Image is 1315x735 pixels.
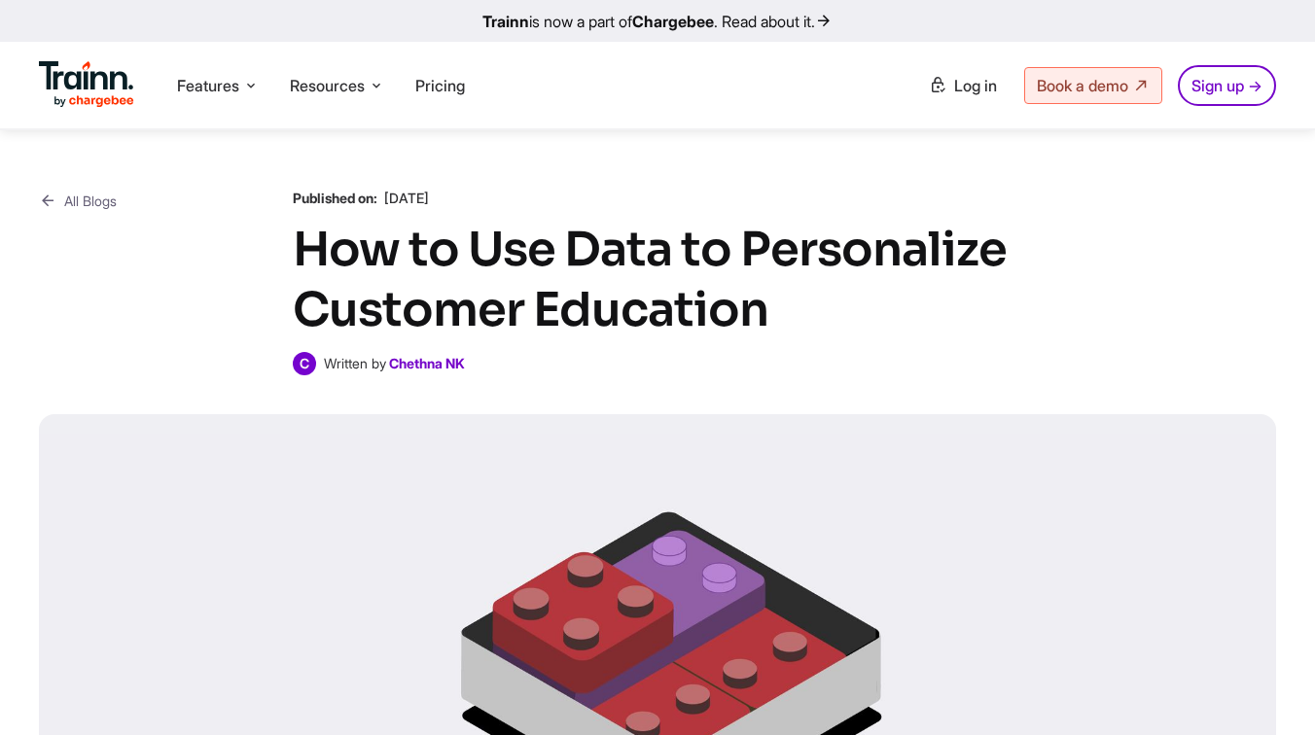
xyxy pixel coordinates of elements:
b: Chargebee [632,12,714,31]
span: [DATE] [384,190,429,206]
span: Log in [954,76,997,95]
a: Book a demo [1024,67,1162,104]
img: Trainn Logo [39,61,134,108]
span: Book a demo [1037,76,1128,95]
b: Trainn [482,12,529,31]
b: Published on: [293,190,377,206]
a: Chethna NK [389,355,465,371]
span: C [293,352,316,375]
a: Pricing [415,76,465,95]
a: All Blogs [39,189,117,213]
a: Sign up → [1178,65,1276,106]
span: Features [177,75,239,96]
a: Log in [917,68,1009,103]
h1: How to Use Data to Personalize Customer Education [293,220,1022,340]
iframe: Chat Widget [1218,642,1315,735]
span: Resources [290,75,365,96]
span: Written by [324,355,386,371]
